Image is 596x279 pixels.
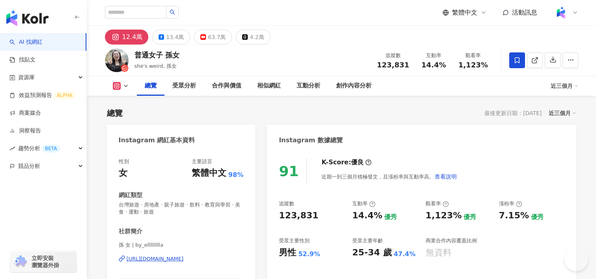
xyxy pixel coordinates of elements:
[9,109,41,117] a: 商案媒合
[434,169,457,184] button: 查看說明
[119,227,142,236] div: 社群簡介
[564,247,588,271] iframe: Help Scout Beacon - Open
[228,171,243,179] span: 98%
[321,169,457,184] div: 近期一到三個月積極發文，且漲粉率與互動率高。
[279,210,318,222] div: 123,831
[484,110,542,116] div: 最後更新日期：[DATE]
[377,61,409,69] span: 123,831
[9,127,41,135] a: 洞察報告
[279,136,343,145] div: Instagram 數據總覽
[9,91,75,99] a: 效益預測報告ALPHA
[336,81,372,91] div: 創作內容分析
[42,145,60,153] div: BETA
[13,255,28,268] img: chrome extension
[279,247,296,259] div: 男性
[236,30,270,45] button: 4.2萬
[192,167,226,179] div: 繁體中文
[384,213,397,221] div: 優秀
[458,52,488,60] div: 觀看率
[119,136,195,145] div: Instagram 網紅基本資料
[352,247,392,259] div: 25-34 歲
[279,163,299,179] div: 91
[512,9,537,16] span: 活動訊息
[122,32,143,43] div: 12.4萬
[107,108,123,119] div: 總覽
[419,52,449,60] div: 互動率
[119,191,142,199] div: 網紅類型
[119,201,244,216] span: 台灣旅遊 · 房地產 · 親子旅遊 · 飲料 · 教育與學習 · 美食 · 運動 · 旅遊
[212,81,241,91] div: 合作與價值
[553,5,568,20] img: Kolr%20app%20icon%20%281%29.png
[297,81,320,91] div: 互動分析
[135,50,179,60] div: 普通女子 孫女
[531,213,544,221] div: 優秀
[208,32,226,43] div: 63.7萬
[119,255,244,262] a: [URL][DOMAIN_NAME]
[352,210,382,222] div: 14.4%
[145,81,157,91] div: 總覽
[192,158,212,165] div: 主要語言
[351,158,364,167] div: 優良
[9,56,35,64] a: 找貼文
[127,255,184,262] div: [URL][DOMAIN_NAME]
[105,30,149,45] button: 12.4萬
[421,61,446,69] span: 14.4%
[352,200,376,207] div: 互動率
[257,81,281,91] div: 相似網紅
[170,9,175,15] span: search
[377,52,409,60] div: 追蹤數
[321,158,372,167] div: K-Score :
[18,157,40,175] span: 競品分析
[119,158,129,165] div: 性別
[166,32,184,43] div: 13.4萬
[463,213,476,221] div: 優秀
[452,8,477,17] span: 繁體中文
[6,10,49,26] img: logo
[135,63,177,69] span: she's weird, 孫女
[426,200,449,207] div: 觀看率
[119,242,244,249] span: 孫 女 | by_ellllllllla
[499,200,522,207] div: 漲粉率
[426,247,452,259] div: 無資料
[152,30,190,45] button: 13.4萬
[250,32,264,43] div: 4.2萬
[426,237,477,244] div: 商業合作內容覆蓋比例
[32,255,59,269] span: 立即安裝 瀏覽器外掛
[499,210,529,222] div: 7.15%
[352,237,383,244] div: 受眾主要年齡
[549,108,576,118] div: 近三個月
[18,69,35,86] span: 資源庫
[435,173,457,180] span: 查看說明
[9,146,15,151] span: rise
[458,61,488,69] span: 1,123%
[194,30,232,45] button: 63.7萬
[279,237,310,244] div: 受眾主要性別
[119,167,127,179] div: 女
[394,250,416,259] div: 47.4%
[18,139,60,157] span: 趨勢分析
[298,250,320,259] div: 52.9%
[426,210,462,222] div: 1,123%
[551,80,578,92] div: 近三個月
[172,81,196,91] div: 受眾分析
[279,200,294,207] div: 追蹤數
[10,251,77,272] a: chrome extension立即安裝 瀏覽器外掛
[9,38,43,46] a: searchAI 找網紅
[105,48,129,72] img: KOL Avatar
